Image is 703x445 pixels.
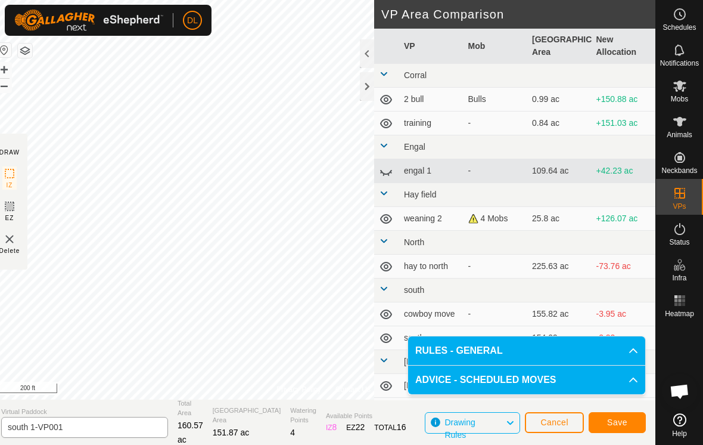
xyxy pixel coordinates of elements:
td: [DATE] move [399,374,464,398]
span: Drawing Rules [444,418,475,440]
div: - [468,165,523,177]
span: [PERSON_NAME] [404,357,472,366]
p-accordion-header: ADVICE - SCHEDULED MOVES [408,366,645,394]
span: Schedules [662,24,696,31]
td: 155.82 ac [527,302,592,326]
div: - [468,308,523,320]
td: weaning 2 [399,207,464,231]
img: VP [2,232,17,246]
span: Help [672,430,687,437]
button: Cancel [525,412,584,433]
th: Mob [464,29,528,64]
td: +151.03 ac [592,112,656,135]
td: 2 bull [399,88,464,112]
span: Watering Points [290,406,316,425]
span: Available Points [326,411,406,421]
span: 8 [332,422,337,432]
td: training [399,112,464,135]
td: 25.8 ac [527,207,592,231]
span: Save [607,418,627,427]
span: EZ [5,214,14,222]
span: Status [669,239,689,246]
td: +42.23 ac [592,159,656,183]
td: south [399,326,464,350]
div: 4 Mobs [468,212,523,225]
td: [DATE] [399,398,464,422]
td: engal 1 [399,159,464,183]
span: Heatmap [665,310,694,317]
span: DL [187,14,198,27]
a: Privacy Policy [276,384,321,395]
td: 154.09 ac [527,326,592,350]
div: - [468,260,523,273]
span: 160.57 ac [178,421,203,444]
span: Hay field [404,190,436,199]
span: ADVICE - SCHEDULED MOVES [415,373,556,387]
div: Open chat [662,373,698,409]
button: Map Layers [18,44,32,58]
div: IZ [326,421,337,434]
span: VPs [673,203,686,210]
span: Engal [404,142,425,152]
td: 109.64 ac [527,159,592,183]
td: -3.95 ac [592,302,656,326]
button: Save [589,412,646,433]
td: -73.76 ac [592,255,656,279]
span: Mobs [671,95,688,103]
a: Help [656,409,703,442]
span: North [404,237,424,247]
td: -54.68 ac [592,398,656,422]
span: RULES - GENERAL [415,344,503,358]
div: TOTAL [374,421,406,434]
th: [GEOGRAPHIC_DATA] Area [527,29,592,64]
span: Cancel [540,418,568,427]
span: Corral [404,70,427,80]
span: Animals [667,131,692,138]
span: 16 [397,422,406,432]
td: 0.99 ac [527,88,592,112]
th: VP [399,29,464,64]
span: Notifications [660,60,699,67]
div: Bulls [468,93,523,106]
span: Total Area [178,398,203,418]
img: Gallagher Logo [14,10,163,31]
td: 225.63 ac [527,255,592,279]
span: 151.87 ac [213,428,250,437]
span: Virtual Paddock [1,407,168,417]
span: Neckbands [661,167,697,174]
td: +150.88 ac [592,88,656,112]
div: EZ [346,421,365,434]
a: Contact Us [335,384,371,395]
span: 4 [290,428,295,437]
h2: VP Area Comparison [381,7,655,21]
td: 206.56 ac [527,398,592,422]
td: 0.84 ac [527,112,592,135]
td: cowboy move [399,302,464,326]
td: hay to north [399,255,464,279]
p-accordion-header: RULES - GENERAL [408,336,645,365]
div: - [468,117,523,129]
th: New Allocation [592,29,656,64]
td: +126.07 ac [592,207,656,231]
td: -2.22 ac [592,326,656,350]
span: IZ [6,181,13,190]
span: south [404,285,424,295]
span: 22 [356,422,365,432]
div: - [468,332,523,344]
span: [GEOGRAPHIC_DATA] Area [213,406,281,425]
span: Infra [672,274,686,282]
